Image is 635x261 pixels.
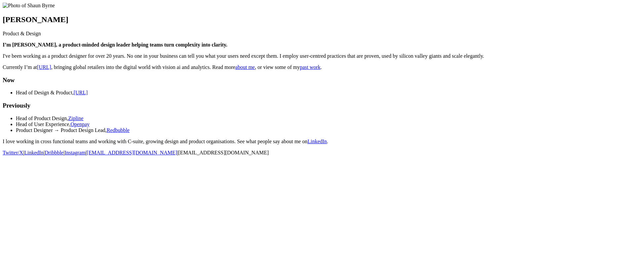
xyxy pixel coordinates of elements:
a: [URL] [37,64,51,70]
a: Dribbble [45,150,63,155]
li: Head of User Experience, [16,121,632,127]
span: [EMAIL_ADDRESS][DOMAIN_NAME] [178,150,269,155]
p: Product & Design [3,31,632,37]
p: I've been working as a product designer for over 20 years. No one in your business can tell you w... [3,53,632,59]
a: Openpay [70,121,90,127]
a: [EMAIL_ADDRESS][DOMAIN_NAME] [87,150,177,155]
li: Head of Product Design, [16,115,632,121]
h3: Previously [3,102,632,109]
a: LinkedIn [24,150,44,155]
li: Product Designer → Product Design Lead, [16,127,632,133]
p: | | | | | [3,150,632,156]
p: Currently I’m at , bringing global retailers into the digital world with vision ai and analytics.... [3,64,632,70]
a: [URL] [74,90,88,95]
a: Redbubble [107,127,130,133]
a: LinkedIn [307,139,327,144]
a: about me [235,64,255,70]
a: Twitter/X [3,150,23,155]
h1: [PERSON_NAME] [3,15,632,24]
a: past work [300,64,321,70]
h3: Now [3,77,632,84]
li: Head of Design & Product, [16,90,632,96]
a: Zipline [68,115,83,121]
p: I love working in cross functional teams and working with C-suite, growing design and product org... [3,139,632,145]
a: Instagram [64,150,86,155]
strong: I’m [PERSON_NAME], a product-minded design leader helping teams turn complexity into clarity. [3,42,227,48]
img: Photo of Shaun Byrne [3,3,55,9]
